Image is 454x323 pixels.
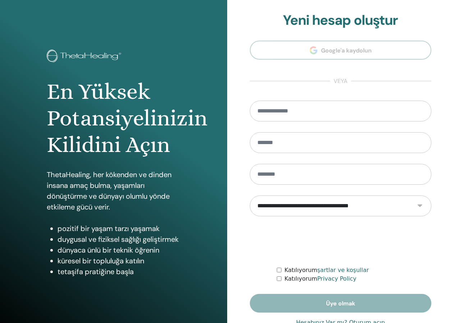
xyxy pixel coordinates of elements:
[284,266,369,274] label: Katılıyorum
[58,223,180,234] li: pozitif bir yaşam tarzı yaşamak
[47,169,180,212] p: ThetaHealing, her kökenden ve dinden insana amaç bulma, yaşamları dönüştürme ve dünyayı olumlu yö...
[47,78,180,158] h1: En Yüksek Potansiyelinizin Kilidini Açın
[330,77,351,86] span: veya
[250,12,432,29] h2: Yeni hesap oluştur
[317,275,357,282] a: Privacy Policy
[58,234,180,245] li: duygusal ve fiziksel sağlığı geliştirmek
[58,266,180,277] li: tetaşifa pratiğine başla
[317,267,369,273] a: şartlar ve koşullar
[58,245,180,255] li: dünyaca ünlü bir teknik öğrenin
[286,227,395,255] iframe: reCAPTCHA
[284,274,356,283] label: Katılıyorum
[58,255,180,266] li: küresel bir topluluğa katılın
